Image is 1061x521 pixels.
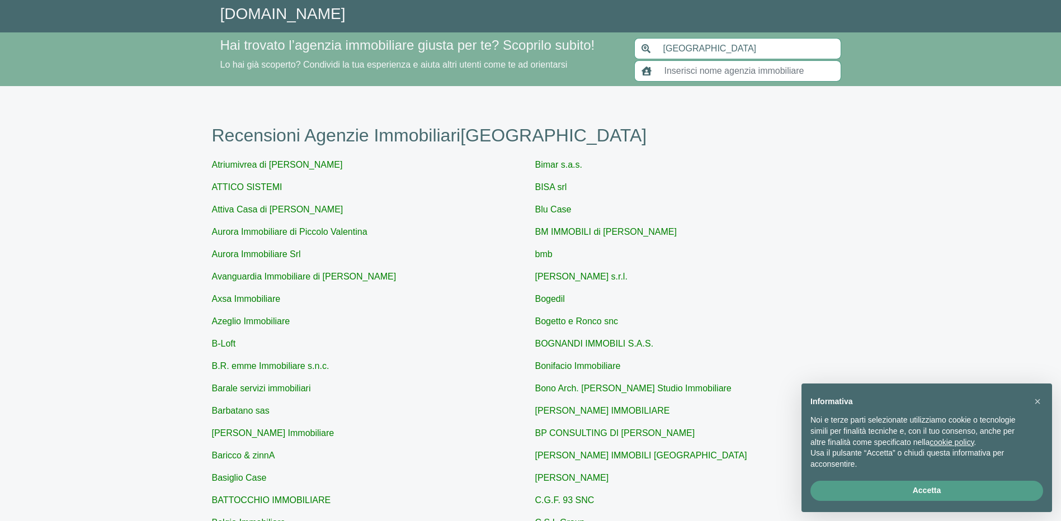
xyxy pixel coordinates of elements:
[212,294,281,304] a: Axsa Immobiliare
[535,249,553,259] a: bmb
[535,205,572,214] a: Blu Case
[658,60,841,82] input: Inserisci nome agenzia immobiliare
[212,227,367,236] a: Aurora Immobiliare di Piccolo Valentina
[535,383,732,393] a: Bono Arch. [PERSON_NAME] Studio Immobiliare
[1034,395,1041,408] span: ×
[535,316,619,326] a: Bogetto e Ronco snc
[212,205,343,214] a: Attiva Casa di [PERSON_NAME]
[535,227,677,236] a: BM IMMOBILI di [PERSON_NAME]
[212,272,397,281] a: Avanguardia Immobiliare di [PERSON_NAME]
[810,415,1025,448] p: Noi e terze parti selezionate utilizziamo cookie o tecnologie simili per finalità tecniche e, con...
[810,481,1043,501] button: Accetta
[212,316,290,326] a: Azeglio Immobiliare
[212,182,282,192] a: ATTICO SISTEMI
[657,38,841,59] input: Inserisci area di ricerca (Comune o Provincia)
[212,495,331,505] a: BATTOCCHIO IMMOBILIARE
[535,406,670,415] a: [PERSON_NAME] IMMOBILIARE
[930,438,974,447] a: cookie policy - il link si apre in una nuova scheda
[535,495,595,505] a: C.G.F. 93 SNC
[212,473,267,482] a: Basiglio Case
[535,428,695,438] a: BP CONSULTING DI [PERSON_NAME]
[1029,392,1046,410] button: Chiudi questa informativa
[212,125,850,146] h1: Recensioni Agenzie Immobiliari [GEOGRAPHIC_DATA]
[212,406,270,415] a: Barbatano sas
[535,473,609,482] a: [PERSON_NAME]
[535,160,582,169] a: Bimar s.a.s.
[212,383,311,393] a: Barale servizi immobiliari
[212,339,236,348] a: B-Loft
[810,448,1025,470] p: Usa il pulsante “Accetta” o chiudi questa informativa per acconsentire.
[212,451,275,460] a: Baricco & zinnA
[535,361,621,371] a: Bonifacio Immobiliare
[212,160,343,169] a: Atriumivrea di [PERSON_NAME]
[220,5,346,22] a: [DOMAIN_NAME]
[535,339,654,348] a: BOGNANDI IMMOBILI S.A.S.
[535,294,565,304] a: Bogedil
[212,361,329,371] a: B.R. emme Immobiliare s.n.c.
[810,397,1025,406] h2: Informativa
[535,451,747,460] a: [PERSON_NAME] IMMOBILI [GEOGRAPHIC_DATA]
[220,37,621,54] h4: Hai trovato l’agenzia immobiliare giusta per te? Scoprilo subito!
[212,249,301,259] a: Aurora Immobiliare Srl
[535,272,628,281] a: [PERSON_NAME] s.r.l.
[220,58,621,72] p: Lo hai già scoperto? Condividi la tua esperienza e aiuta altri utenti come te ad orientarsi
[535,182,567,192] a: BISA srl
[212,428,334,438] a: [PERSON_NAME] Immobiliare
